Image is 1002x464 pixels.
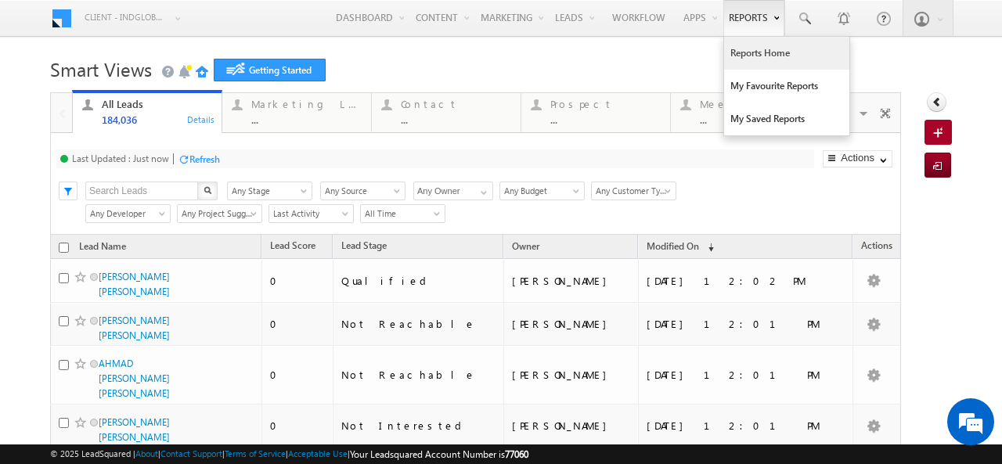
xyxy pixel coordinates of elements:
[85,9,167,25] span: Client - indglobal1 (77060)
[512,317,631,331] div: [PERSON_NAME]
[724,103,849,135] a: My Saved Reports
[647,240,699,252] span: Modified On
[853,237,900,257] span: Actions
[227,182,312,200] a: Any Stage
[321,184,400,198] span: Any Source
[99,416,170,443] a: [PERSON_NAME] [PERSON_NAME]
[647,368,846,382] div: [DATE] 12:01 PM
[361,207,440,221] span: All Time
[270,368,326,382] div: 0
[222,93,372,132] a: Marketing Leads...
[178,207,257,221] span: Any Project Suggested
[500,184,579,198] span: Any Budget
[592,184,671,198] span: Any Customer Type
[270,239,315,251] span: Lead Score
[50,56,152,81] span: Smart Views
[550,113,661,125] div: ...
[135,448,158,459] a: About
[72,90,222,134] a: All Leads184,036Details
[85,182,199,200] input: Search Leads
[270,317,326,331] div: 0
[505,448,528,460] span: 77060
[341,419,497,433] div: Not Interested
[102,98,213,110] div: All Leads
[320,182,405,200] a: Any Source
[647,317,846,331] div: [DATE] 12:01 PM
[499,181,583,200] div: Budget Filter
[251,98,362,110] div: Marketing Leads
[189,153,220,165] div: Refresh
[72,153,169,164] div: Last Updated : Just now
[102,113,213,125] div: 184,036
[341,317,497,331] div: Not Reachable
[270,419,326,433] div: 0
[512,274,631,288] div: [PERSON_NAME]
[228,184,307,198] span: Any Stage
[700,98,811,110] div: Meeting
[521,93,671,132] a: Prospect...
[350,448,528,460] span: Your Leadsquared Account Number is
[512,368,631,382] div: [PERSON_NAME]
[823,150,892,167] button: Actions
[413,181,492,200] div: Owner Filter
[85,204,171,223] a: Any Developer
[59,243,69,253] input: Check all records
[320,181,405,200] div: Lead Source Filter
[700,113,811,125] div: ...
[204,186,211,194] img: Search
[647,274,846,288] div: [DATE] 12:02 PM
[360,204,445,223] a: All Time
[177,204,262,223] a: Any Project Suggested
[670,93,820,132] a: Meeting...
[288,448,348,459] a: Acceptable Use
[701,241,714,254] span: (sorted descending)
[269,207,348,221] span: Last Activity
[262,237,323,257] a: Lead Score
[270,274,326,288] div: 0
[269,204,354,223] a: Last Activity
[214,59,326,81] a: Getting Started
[499,182,585,200] a: Any Budget
[591,182,676,200] a: Any Customer Type
[333,237,395,257] a: Lead Stage
[341,239,387,251] span: Lead Stage
[99,271,170,297] a: [PERSON_NAME] [PERSON_NAME]
[724,70,849,103] a: My Favourite Reports
[71,238,134,258] a: Lead Name
[401,98,512,110] div: Contact
[85,203,169,223] div: Developer Filter
[647,419,846,433] div: [DATE] 12:01 PM
[401,113,512,125] div: ...
[186,112,216,126] div: Details
[591,181,675,200] div: Customer Type Filter
[512,419,631,433] div: [PERSON_NAME]
[86,207,165,221] span: Any Developer
[160,448,222,459] a: Contact Support
[550,98,661,110] div: Prospect
[50,447,528,462] span: © 2025 LeadSquared | | | | |
[724,37,849,70] a: Reports Home
[413,182,493,200] input: Type to Search
[639,237,722,257] a: Modified On (sorted descending)
[225,448,286,459] a: Terms of Service
[99,315,170,341] a: [PERSON_NAME] [PERSON_NAME]
[251,113,362,125] div: ...
[512,240,539,252] span: Owner
[227,181,312,200] div: Lead Stage Filter
[177,203,261,223] div: Project Suggested Filter
[341,274,497,288] div: Qualified
[99,358,170,399] a: AHMAD [PERSON_NAME] [PERSON_NAME]
[341,368,497,382] div: Not Reachable
[371,93,521,132] a: Contact...
[472,182,492,198] a: Show All Items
